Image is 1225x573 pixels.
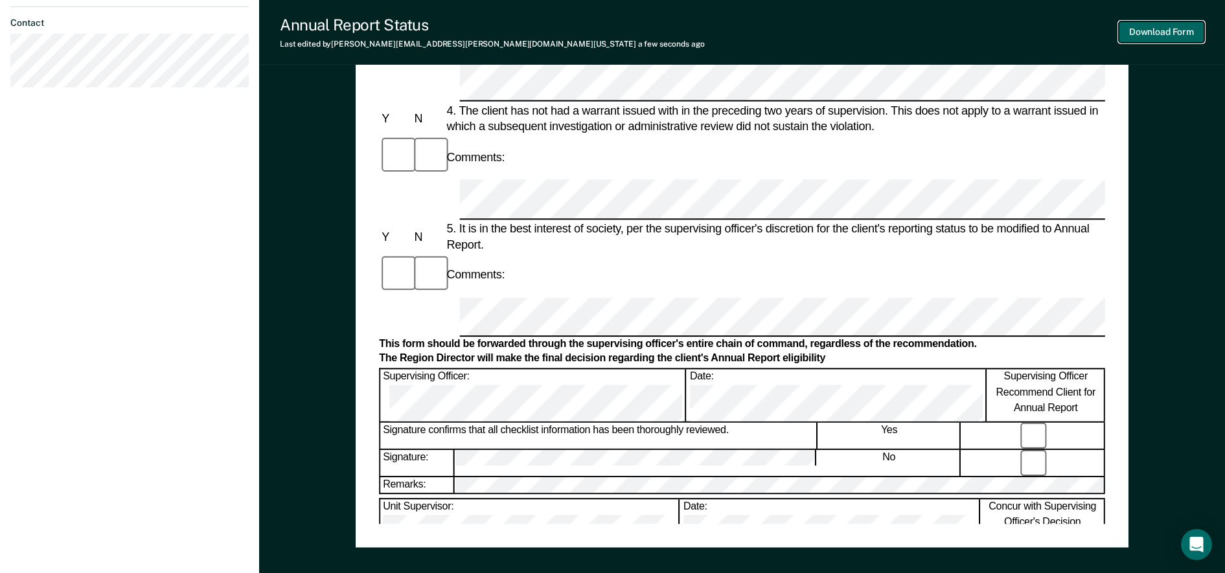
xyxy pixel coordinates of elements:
[379,229,411,244] div: Y
[981,499,1105,552] div: Concur with Supervising Officer's Decision
[818,449,961,475] div: No
[444,221,1105,252] div: 5. It is in the best interest of society, per the supervising officer's discretion for the client...
[380,477,455,493] div: Remarks:
[10,17,249,28] dt: Contact
[444,150,508,165] div: Comments:
[380,422,817,448] div: Signature confirms that all checklist information has been thoroughly reviewed.
[681,499,980,552] div: Date:
[411,229,444,244] div: N
[380,499,680,552] div: Unit Supervisor:
[1119,21,1204,43] button: Download Form
[638,39,705,49] span: a few seconds ago
[444,267,508,282] div: Comments:
[687,369,987,421] div: Date:
[379,353,1105,366] div: The Region Director will make the final decision regarding the client's Annual Report eligibility
[379,338,1105,352] div: This form should be forwarded through the supervising officer's entire chain of command, regardle...
[988,369,1105,421] div: Supervising Officer Recommend Client for Annual Report
[819,422,961,448] div: Yes
[380,449,454,475] div: Signature:
[411,111,444,127] div: N
[379,111,411,127] div: Y
[280,16,705,34] div: Annual Report Status
[380,369,686,421] div: Supervising Officer:
[1181,529,1212,560] div: Open Intercom Messenger
[280,39,705,49] div: Last edited by [PERSON_NAME][EMAIL_ADDRESS][PERSON_NAME][DOMAIN_NAME][US_STATE]
[444,104,1105,135] div: 4. The client has not had a warrant issued with in the preceding two years of supervision. This d...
